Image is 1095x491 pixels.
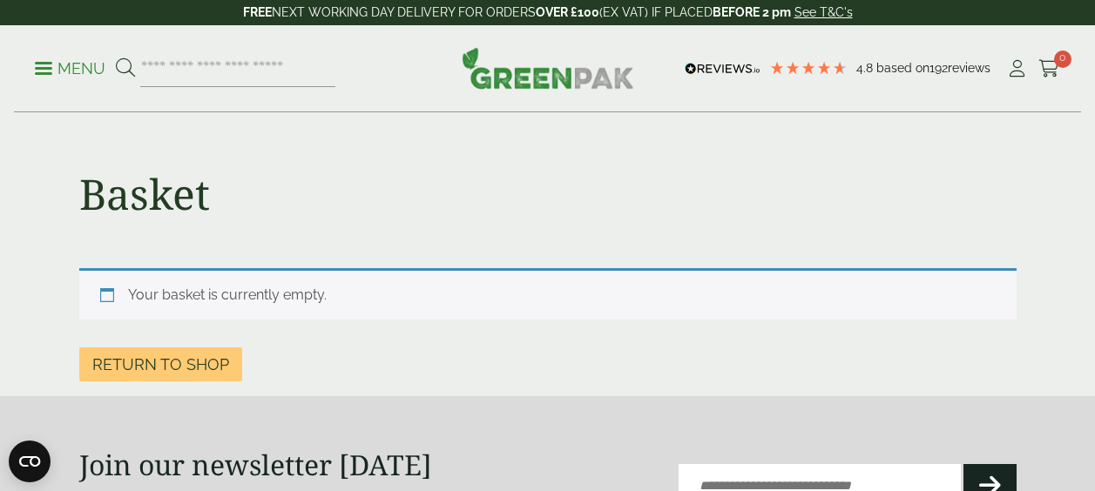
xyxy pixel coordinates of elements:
p: Menu [35,58,105,79]
span: 192 [929,61,948,75]
i: My Account [1006,60,1028,77]
strong: FREE [243,5,272,19]
span: Based on [876,61,929,75]
img: GreenPak Supplies [462,47,634,89]
a: Menu [35,58,105,76]
span: 4.8 [856,61,876,75]
strong: BEFORE 2 pm [713,5,791,19]
button: Open CMP widget [9,441,51,482]
div: 4.8 Stars [769,60,848,76]
div: Your basket is currently empty. [79,268,1017,319]
strong: OVER £100 [536,5,599,19]
strong: Join our newsletter [DATE] [79,446,432,483]
span: 0 [1054,50,1071,68]
img: REVIEWS.io [685,63,760,75]
i: Cart [1038,60,1060,77]
a: Return to shop [79,347,242,381]
span: reviews [948,61,990,75]
a: 0 [1038,56,1060,82]
a: See T&C's [794,5,853,19]
h1: Basket [79,169,210,219]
